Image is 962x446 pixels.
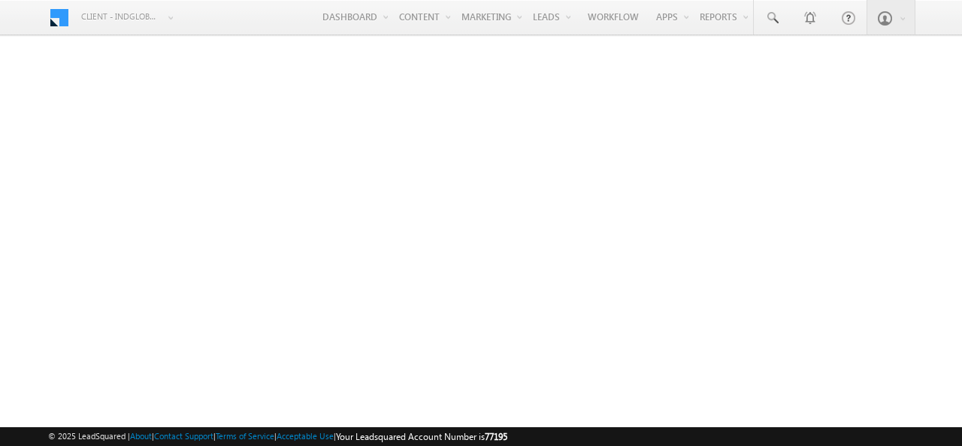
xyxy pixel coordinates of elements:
span: Your Leadsquared Account Number is [336,431,507,442]
span: 77195 [485,431,507,442]
a: Terms of Service [216,431,274,441]
span: © 2025 LeadSquared | | | | | [48,429,507,444]
a: About [130,431,152,441]
a: Contact Support [154,431,213,441]
span: Client - indglobal2 (77195) [81,9,160,24]
a: Acceptable Use [277,431,334,441]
